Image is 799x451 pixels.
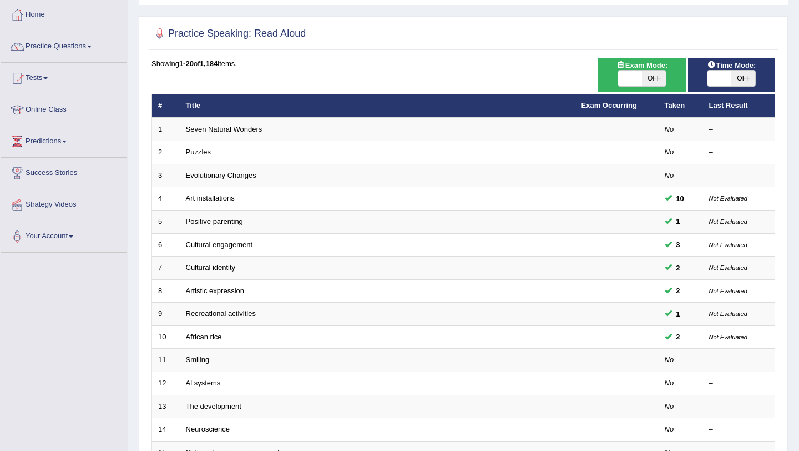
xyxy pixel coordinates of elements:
[703,94,775,118] th: Last Result
[709,424,769,435] div: –
[152,325,180,349] td: 10
[665,379,674,387] em: No
[1,63,127,91] a: Tests
[1,31,127,59] a: Practice Questions
[709,264,747,271] small: Not Evaluated
[152,233,180,257] td: 6
[1,221,127,249] a: Your Account
[186,194,235,202] a: Art installations
[709,334,747,340] small: Not Evaluated
[672,262,685,274] span: You can still take this question
[672,216,685,227] span: You can still take this question
[152,211,180,234] td: 5
[151,26,306,42] h2: Practice Speaking: Read Aloud
[1,189,127,217] a: Strategy Videos
[709,171,769,181] div: –
[152,395,180,418] td: 13
[1,158,127,186] a: Success Stories
[612,59,672,71] span: Exam Mode:
[672,193,689,204] span: You cannot take this question anymore
[709,310,747,317] small: Not Evaluated
[180,94,575,118] th: Title
[152,187,180,211] td: 4
[709,218,747,225] small: Not Evaluated
[152,94,180,118] th: #
[709,147,769,158] div: –
[186,148,211,156] a: Puzzles
[672,285,685,297] span: You can still take this question
[186,425,230,433] a: Neuroscience
[672,331,685,343] span: You can still take this question
[152,418,180,442] td: 14
[1,126,127,154] a: Predictions
[186,333,222,341] a: African rice
[665,355,674,364] em: No
[581,101,637,109] a: Exam Occurring
[152,349,180,372] td: 11
[151,58,775,69] div: Showing of items.
[665,171,674,179] em: No
[702,59,760,71] span: Time Mode:
[186,171,256,179] a: Evolutionary Changes
[186,402,241,410] a: The development
[152,279,180,303] td: 8
[152,257,180,280] td: 7
[642,71,666,86] span: OFF
[672,239,685,250] span: You can still take this question
[152,303,180,326] td: 9
[152,372,180,395] td: 12
[186,309,256,318] a: Recreational activities
[200,59,218,68] b: 1,184
[665,148,674,156] em: No
[731,71,755,86] span: OFF
[709,402,769,412] div: –
[665,402,674,410] em: No
[152,141,180,164] td: 2
[709,124,769,135] div: –
[186,240,253,249] a: Cultural engagement
[152,164,180,187] td: 3
[709,355,769,365] div: –
[186,287,244,295] a: Artistic expression
[186,379,221,387] a: Al systems
[709,378,769,389] div: –
[665,125,674,133] em: No
[186,355,210,364] a: Smiling
[709,195,747,202] small: Not Evaluated
[1,94,127,122] a: Online Class
[186,263,236,272] a: Cultural identity
[598,58,685,92] div: Show exams occurring in exams
[152,118,180,141] td: 1
[672,308,685,320] span: You can still take this question
[186,217,243,225] a: Positive parenting
[665,425,674,433] em: No
[186,125,262,133] a: Seven Natural Wonders
[709,242,747,248] small: Not Evaluated
[709,288,747,294] small: Not Evaluated
[179,59,194,68] b: 1-20
[659,94,703,118] th: Taken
